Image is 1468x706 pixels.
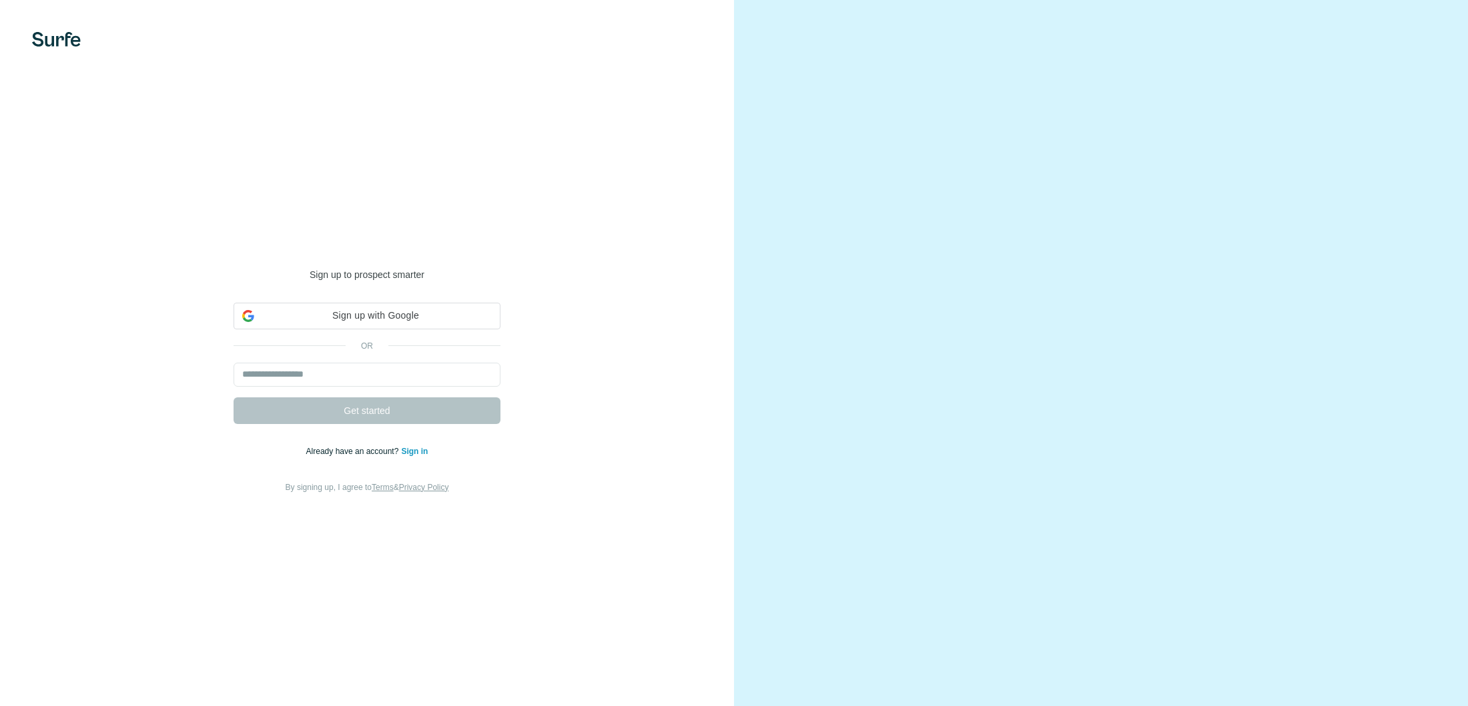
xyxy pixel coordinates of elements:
a: Sign in [401,447,428,456]
span: Sign up with Google [260,309,492,323]
div: Sign up with Google [234,303,500,329]
a: Privacy Policy [399,483,449,492]
img: Surfe's logo [32,32,81,47]
span: By signing up, I agree to & [286,483,449,492]
h1: Welcome to [GEOGRAPHIC_DATA] [234,212,500,265]
p: or [346,340,388,352]
a: Terms [372,483,394,492]
p: Sign up to prospect smarter [234,268,500,281]
span: Already have an account? [306,447,402,456]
